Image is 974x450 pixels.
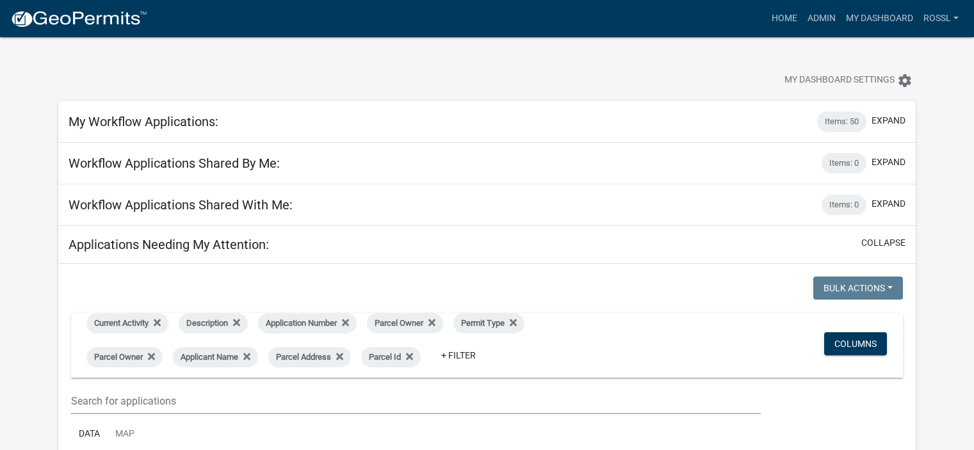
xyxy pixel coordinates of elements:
span: Permit Type [461,318,505,328]
h5: My Workflow Applications: [69,114,218,129]
a: Admin [802,6,841,31]
a: My Dashboard [841,6,918,31]
button: Bulk Actions [813,277,903,300]
span: Applicant Name [181,352,238,362]
span: Description [186,318,228,328]
button: expand [872,197,905,211]
a: + Filter [431,344,486,367]
h5: Workflow Applications Shared With Me: [69,197,293,213]
button: Columns [824,332,887,355]
div: Items: 50 [817,111,866,132]
span: Parcel Owner [94,352,143,362]
h5: Applications Needing My Attention: [69,237,269,252]
span: Parcel Owner [375,318,423,328]
button: collapse [861,236,905,250]
input: Search for applications [71,388,761,414]
a: Home [767,6,802,31]
span: Parcel Address [276,352,331,362]
div: Items: 0 [822,195,866,215]
span: Current Activity [94,318,149,328]
i: settings [897,73,913,88]
a: RossL [918,6,964,31]
span: Application Number [266,318,337,328]
span: Parcel Id [369,352,401,362]
button: expand [872,114,905,127]
button: My Dashboard Settingssettings [774,68,923,93]
div: Items: 0 [822,153,866,173]
button: expand [872,156,905,169]
h5: Workflow Applications Shared By Me: [69,156,280,171]
span: My Dashboard Settings [784,73,895,88]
